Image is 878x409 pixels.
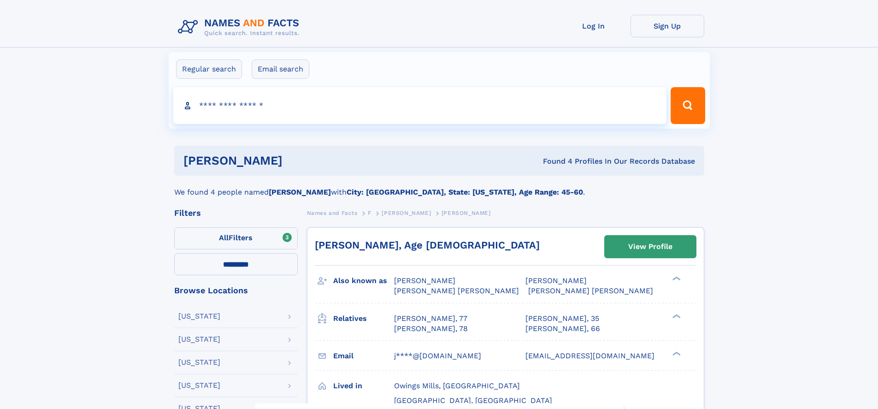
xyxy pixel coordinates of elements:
[315,239,540,251] a: [PERSON_NAME], Age [DEMOGRAPHIC_DATA]
[333,273,394,289] h3: Also known as
[671,87,705,124] button: Search Button
[525,314,599,324] a: [PERSON_NAME], 35
[557,15,631,37] a: Log In
[394,286,519,295] span: [PERSON_NAME] [PERSON_NAME]
[631,15,704,37] a: Sign Up
[394,276,455,285] span: [PERSON_NAME]
[525,351,654,360] span: [EMAIL_ADDRESS][DOMAIN_NAME]
[670,350,681,356] div: ❯
[219,233,229,242] span: All
[178,336,220,343] div: [US_STATE]
[628,236,672,257] div: View Profile
[174,227,298,249] label: Filters
[670,276,681,282] div: ❯
[178,382,220,389] div: [US_STATE]
[183,155,413,166] h1: [PERSON_NAME]
[394,314,467,324] a: [PERSON_NAME], 77
[394,396,552,405] span: [GEOGRAPHIC_DATA], [GEOGRAPHIC_DATA]
[174,176,704,198] div: We found 4 people named with .
[333,378,394,394] h3: Lived in
[394,324,468,334] a: [PERSON_NAME], 78
[333,311,394,326] h3: Relatives
[174,209,298,217] div: Filters
[525,276,587,285] span: [PERSON_NAME]
[394,381,520,390] span: Owings Mills, [GEOGRAPHIC_DATA]
[174,286,298,295] div: Browse Locations
[178,313,220,320] div: [US_STATE]
[307,207,358,219] a: Names and Facts
[412,156,695,166] div: Found 4 Profiles In Our Records Database
[605,236,696,258] a: View Profile
[252,59,309,79] label: Email search
[525,324,600,334] a: [PERSON_NAME], 66
[178,359,220,366] div: [US_STATE]
[176,59,242,79] label: Regular search
[382,207,431,219] a: [PERSON_NAME]
[173,87,667,124] input: search input
[368,207,371,219] a: F
[347,188,583,196] b: City: [GEOGRAPHIC_DATA], State: [US_STATE], Age Range: 45-60
[333,348,394,364] h3: Email
[442,210,491,216] span: [PERSON_NAME]
[528,286,653,295] span: [PERSON_NAME] [PERSON_NAME]
[670,313,681,319] div: ❯
[382,210,431,216] span: [PERSON_NAME]
[368,210,371,216] span: F
[269,188,331,196] b: [PERSON_NAME]
[174,15,307,40] img: Logo Names and Facts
